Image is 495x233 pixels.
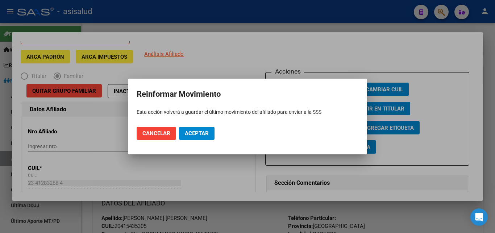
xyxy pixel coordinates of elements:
button: Cancelar [137,127,176,140]
p: Esta acción volverá a guardar el último movimiento del afiliado para enviar a la SSS [137,108,358,116]
span: Cancelar [142,130,170,137]
h2: Reinformar Movimiento [137,87,358,101]
div: Open Intercom Messenger [470,208,488,226]
span: Aceptar [185,130,209,137]
button: Aceptar [179,127,215,140]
